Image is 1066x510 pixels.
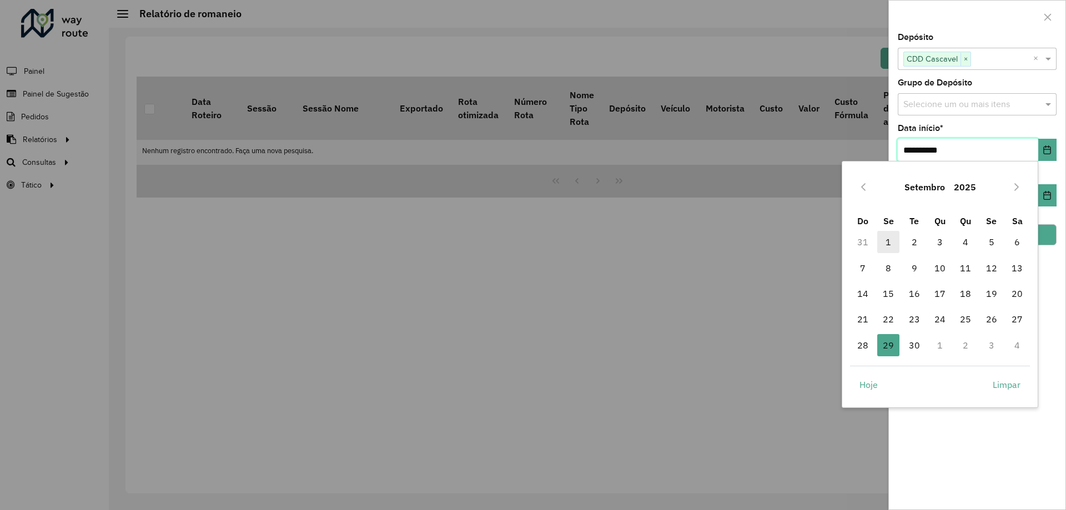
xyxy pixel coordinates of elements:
[953,281,978,306] td: 18
[883,215,894,226] span: Se
[953,332,978,358] td: 2
[852,334,874,356] span: 28
[1004,332,1030,358] td: 4
[900,174,949,200] button: Choose Month
[1004,281,1030,306] td: 20
[857,215,868,226] span: Do
[901,229,927,255] td: 2
[927,229,953,255] td: 3
[953,255,978,281] td: 11
[929,257,951,279] span: 10
[901,255,927,281] td: 9
[954,282,977,305] span: 18
[903,334,926,356] span: 30
[876,281,901,306] td: 15
[852,308,874,330] span: 21
[929,308,951,330] span: 24
[842,161,1038,407] div: Choose Date
[1038,139,1057,161] button: Choose Date
[954,231,977,253] span: 4
[850,306,876,332] td: 21
[876,306,901,332] td: 22
[877,231,899,253] span: 1
[903,308,926,330] span: 23
[1006,257,1028,279] span: 13
[980,231,1003,253] span: 5
[979,281,1004,306] td: 19
[986,215,997,226] span: Se
[949,174,980,200] button: Choose Year
[904,52,961,65] span: CDD Cascavel
[850,373,887,396] button: Hoje
[901,306,927,332] td: 23
[898,76,972,89] label: Grupo de Depósito
[876,229,901,255] td: 1
[876,255,901,281] td: 8
[877,308,899,330] span: 22
[901,281,927,306] td: 16
[954,257,977,279] span: 11
[1038,184,1057,206] button: Choose Date
[993,378,1020,391] span: Limpar
[850,281,876,306] td: 14
[927,332,953,358] td: 1
[850,229,876,255] td: 31
[979,306,1004,332] td: 26
[983,373,1030,396] button: Limpar
[1004,229,1030,255] td: 6
[909,215,919,226] span: Te
[854,178,872,196] button: Previous Month
[876,332,901,358] td: 29
[929,231,951,253] span: 3
[980,257,1003,279] span: 12
[927,255,953,281] td: 10
[1004,255,1030,281] td: 13
[898,31,933,44] label: Depósito
[850,255,876,281] td: 7
[852,282,874,305] span: 14
[980,282,1003,305] span: 19
[903,231,926,253] span: 2
[1006,231,1028,253] span: 6
[1012,215,1023,226] span: Sa
[953,306,978,332] td: 25
[954,308,977,330] span: 25
[852,257,874,279] span: 7
[979,332,1004,358] td: 3
[953,229,978,255] td: 4
[979,229,1004,255] td: 5
[1006,308,1028,330] span: 27
[961,53,971,66] span: ×
[877,257,899,279] span: 8
[927,281,953,306] td: 17
[898,122,943,135] label: Data início
[927,306,953,332] td: 24
[903,282,926,305] span: 16
[1006,282,1028,305] span: 20
[903,257,926,279] span: 9
[934,215,946,226] span: Qu
[960,215,971,226] span: Qu
[1004,306,1030,332] td: 27
[980,308,1003,330] span: 26
[859,378,878,391] span: Hoje
[877,282,899,305] span: 15
[1033,52,1043,65] span: Clear all
[979,255,1004,281] td: 12
[850,332,876,358] td: 28
[877,334,899,356] span: 29
[1008,178,1025,196] button: Next Month
[901,332,927,358] td: 30
[929,282,951,305] span: 17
